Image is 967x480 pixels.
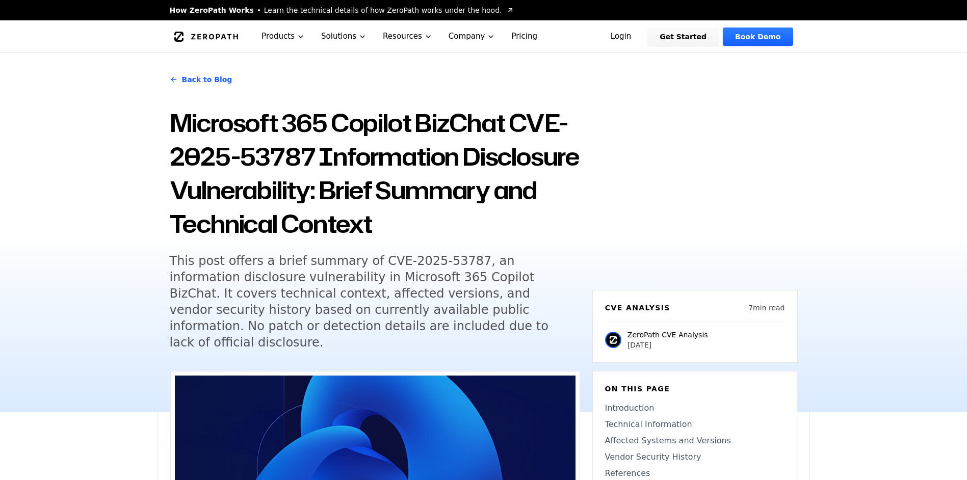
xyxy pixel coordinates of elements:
[170,65,232,94] a: Back to Blog
[313,20,375,52] button: Solutions
[158,20,810,52] nav: Global
[605,467,785,479] a: References
[605,435,785,447] a: Affected Systems and Versions
[605,418,785,431] a: Technical Information
[253,20,313,52] button: Products
[375,20,440,52] button: Resources
[647,28,719,46] a: Get Started
[605,332,621,348] img: ZeroPath CVE Analysis
[628,340,708,350] p: [DATE]
[605,402,785,414] a: Introduction
[264,5,502,15] span: Learn the technical details of how ZeroPath works under the hood.
[605,451,785,463] a: Vendor Security History
[170,5,514,15] a: How ZeroPath WorksLearn the technical details of how ZeroPath works under the hood.
[605,384,785,394] h6: On this page
[170,253,561,351] h5: This post offers a brief summary of CVE-2025-53787, an information disclosure vulnerability in Mi...
[628,330,708,340] p: ZeroPath CVE Analysis
[723,28,793,46] a: Book Demo
[170,5,254,15] span: How ZeroPath Works
[503,20,545,52] a: Pricing
[598,28,644,46] a: Login
[440,20,504,52] button: Company
[748,303,785,313] p: 7 min read
[605,303,670,313] h6: CVE Analysis
[170,106,580,241] h1: Microsoft 365 Copilot BizChat CVE-2025-53787 Information Disclosure Vulnerability: Brief Summary ...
